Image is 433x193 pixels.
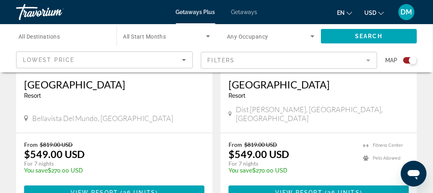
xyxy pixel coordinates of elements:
[337,7,352,18] button: Change language
[229,167,355,174] p: $270.00 USD
[227,33,268,40] span: Any Occupancy
[23,55,186,65] mat-select: Sort by
[176,9,215,15] a: Getaways Plus
[40,141,73,148] span: $819.00 USD
[396,4,417,21] button: User Menu
[364,7,384,18] button: Change currency
[16,2,96,23] a: Travorium
[231,9,257,15] a: Getaways
[24,167,196,174] p: $270.00 USD
[229,78,409,90] a: [GEOGRAPHIC_DATA]
[24,148,85,160] p: $549.00 USD
[229,167,252,174] span: You save
[244,141,277,148] span: $819.00 USD
[229,141,242,148] span: From
[201,51,378,69] button: Filter
[18,33,60,40] span: All Destinations
[24,141,38,148] span: From
[236,105,409,123] span: Dist [PERSON_NAME], [GEOGRAPHIC_DATA], [GEOGRAPHIC_DATA]
[373,156,400,161] span: Pets Allowed
[229,92,245,99] span: Resort
[337,10,345,16] span: en
[373,143,403,148] span: Fitness Center
[24,78,204,90] a: [GEOGRAPHIC_DATA]
[385,55,397,66] span: Map
[355,33,382,39] span: Search
[401,161,427,187] iframe: Button to launch messaging window
[321,29,417,43] button: Search
[401,8,413,16] span: DM
[123,33,166,40] span: All Start Months
[24,167,48,174] span: You save
[23,57,74,63] span: Lowest Price
[364,10,376,16] span: USD
[24,160,196,167] p: For 7 nights
[24,92,41,99] span: Resort
[229,148,289,160] p: $549.00 USD
[229,160,355,167] p: For 7 nights
[32,114,173,123] span: Bellavista del Mundo, [GEOGRAPHIC_DATA]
